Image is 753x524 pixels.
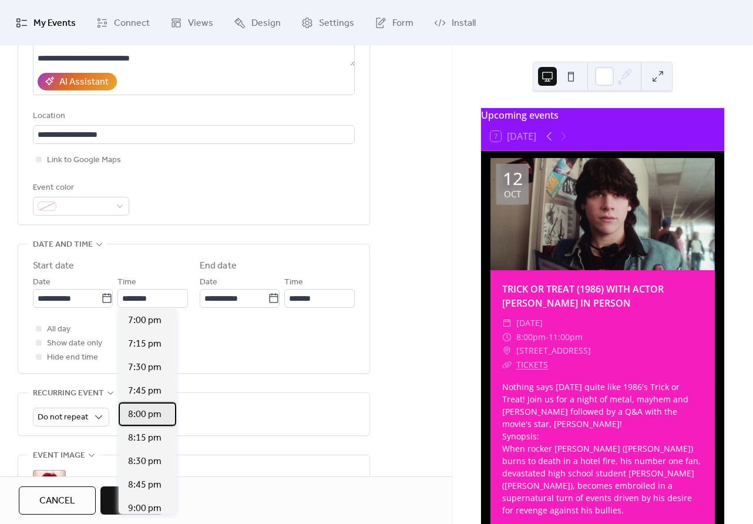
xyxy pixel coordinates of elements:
span: All day [47,323,70,337]
span: 9:00 pm [128,502,162,516]
a: Install [425,5,485,41]
button: Cancel [19,486,96,515]
span: - [546,330,549,344]
a: Connect [88,5,159,41]
div: Upcoming events [481,108,724,122]
span: Recurring event [33,387,104,401]
span: Settings [319,14,354,32]
button: Save [100,486,163,515]
span: [DATE] [516,316,543,330]
span: [STREET_ADDRESS] [516,344,591,358]
span: Do not repeat [38,409,88,425]
span: 7:30 pm [128,361,162,375]
a: My Events [7,5,85,41]
span: 8:45 pm [128,478,162,492]
a: Views [162,5,222,41]
span: Connect [114,14,150,32]
div: ​ [502,358,512,372]
span: Time [284,276,303,290]
span: 8:00pm [516,330,546,344]
span: Date [33,276,51,290]
span: 7:00 pm [128,314,162,328]
span: My Events [33,14,76,32]
span: Time [117,276,136,290]
span: 7:45 pm [128,384,162,398]
span: Date and time [33,238,93,252]
span: Date [200,276,217,290]
span: Views [188,14,213,32]
div: ​ [502,344,512,358]
div: ​ [502,330,512,344]
span: Hide end time [47,351,98,365]
span: 8:30 pm [128,455,162,469]
span: Event image [33,449,85,463]
div: AI Assistant [59,75,109,89]
div: 12 [503,170,523,187]
a: Form [366,5,422,41]
a: Design [225,5,290,41]
div: ​ [502,316,512,330]
span: Show date only [47,337,102,351]
button: AI Assistant [38,73,117,90]
span: 7:15 pm [128,337,162,351]
a: Settings [293,5,363,41]
div: Event color [33,181,127,195]
a: TICKETS [516,359,548,370]
span: 8:15 pm [128,431,162,445]
span: Cancel [39,494,75,508]
span: Install [452,14,476,32]
div: Location [33,109,352,123]
a: TRICK OR TREAT (1986) WITH ACTOR [PERSON_NAME] IN PERSON [502,283,664,310]
span: Form [392,14,414,32]
span: 11:00pm [549,330,583,344]
div: Oct [504,190,521,199]
div: End date [200,259,237,273]
div: Start date [33,259,74,273]
div: ; [33,470,66,503]
span: Link to Google Maps [47,153,121,167]
span: Design [251,14,281,32]
span: 8:00 pm [128,408,162,422]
